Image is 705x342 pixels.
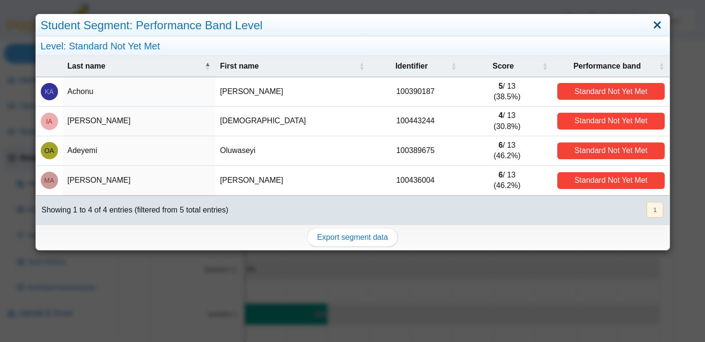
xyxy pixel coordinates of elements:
b: 6 [498,141,503,149]
div: Standard Not Yet Met [557,142,664,159]
span: Last name [68,61,203,71]
span: Export segment data [317,233,388,241]
td: [PERSON_NAME] [215,77,369,107]
span: Score : Activate to sort [542,61,548,71]
td: 100390187 [369,77,461,107]
td: Achonu [63,77,215,107]
div: Standard Not Yet Met [557,83,664,100]
span: Marissa Arnold [44,177,54,184]
td: / 13 (38.5%) [461,77,552,107]
td: Oluwaseyi [215,136,369,166]
span: Last name : Activate to invert sorting [205,61,211,71]
span: First name : Activate to sort [359,61,364,71]
b: 6 [498,171,503,179]
a: Export segment data [307,228,398,247]
button: 1 [646,202,663,218]
span: Identifier : Activate to sort [451,61,457,71]
td: / 13 (30.8%) [461,106,552,136]
td: 100443244 [369,106,461,136]
span: Kevin Achonu [45,88,54,95]
span: Score [466,61,540,71]
div: Level: Standard Not Yet Met [36,36,670,56]
a: Close [650,17,665,34]
div: Standard Not Yet Met [557,172,664,189]
span: Isaiah Acquah [46,118,52,125]
td: / 13 (46.2%) [461,136,552,166]
div: Student Segment: Performance Band Level [36,14,670,37]
td: Adeyemi [63,136,215,166]
td: 100436004 [369,166,461,196]
td: / 13 (46.2%) [461,166,552,196]
span: Performance band : Activate to sort [659,61,665,71]
div: Standard Not Yet Met [557,113,664,130]
span: Oluwaseyi Adeyemi [44,147,54,154]
b: 5 [498,82,503,90]
span: Identifier [374,61,449,71]
td: [PERSON_NAME] [215,166,369,196]
td: [PERSON_NAME] [63,106,215,136]
nav: pagination [646,202,663,218]
span: Performance band [557,61,657,71]
td: [PERSON_NAME] [63,166,215,196]
span: First name [220,61,357,71]
td: 100389675 [369,136,461,166]
b: 4 [498,111,503,119]
div: Showing 1 to 4 of 4 entries (filtered from 5 total entries) [36,196,229,224]
td: [DEMOGRAPHIC_DATA] [215,106,369,136]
